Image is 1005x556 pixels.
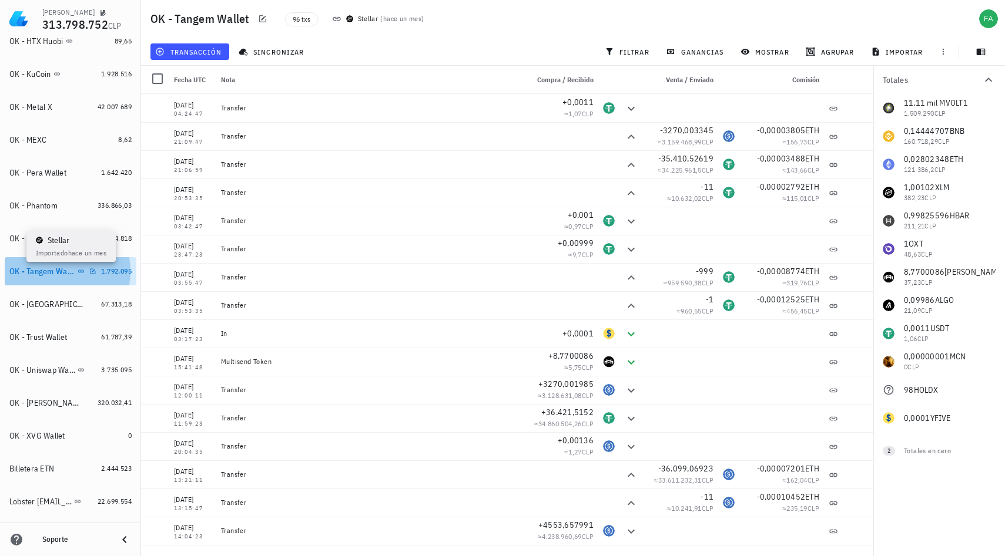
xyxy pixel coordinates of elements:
[5,323,136,351] a: OK - Trust Wallet 61.787,39
[603,328,615,339] div: YFIVE-icon
[523,66,598,94] div: Compra / Recibido
[782,504,819,513] span: ≈
[723,469,735,480] div: USDC-icon
[174,139,212,145] div: 21:09:47
[757,153,806,164] span: -0,00003488
[9,36,63,46] div: OK - HTX Huobi
[174,449,212,455] div: 20:04:35
[786,504,807,513] span: 235,19
[221,301,518,310] div: Transfer
[174,75,206,84] span: Fecha UTC
[221,272,518,282] div: Transfer
[757,463,806,474] span: -0,00007201
[883,76,981,84] div: Totales
[5,454,136,483] a: Billetera ETN 2.444.523
[221,442,518,451] div: Transfer
[702,306,713,315] span: CLP
[736,43,796,60] button: mostrar
[221,498,518,507] div: Transfer
[9,234,72,244] div: OK - Phantom SUI
[221,103,518,113] div: Transfer
[174,111,212,117] div: 04:24:47
[174,240,212,252] div: [DATE]
[723,271,735,283] div: USDT-icon
[9,201,58,211] div: OK - Phantom
[681,306,701,315] span: 960,55
[808,504,819,513] span: CLP
[582,532,594,541] span: CLP
[603,215,615,227] div: USDT-icon
[582,419,594,428] span: CLP
[658,153,713,164] span: -35.410,52619
[9,398,81,408] div: OK - [PERSON_NAME]
[128,431,132,440] span: 0
[5,93,136,121] a: OK - Metal X 42.007.689
[174,365,212,370] div: 15:41:48
[664,278,713,287] span: ≈
[757,491,806,502] span: -0,00010452
[9,9,28,28] img: LedgiFi
[174,99,212,111] div: [DATE]
[221,413,518,423] div: Transfer
[101,234,132,242] span: 1.744.818
[786,476,807,484] span: 162,04
[702,166,713,174] span: CLP
[582,363,594,372] span: CLP
[873,66,1005,94] button: Totales
[158,47,222,56] span: transacción
[538,379,594,389] span: +3270,001985
[42,16,108,32] span: 313.798.752
[658,476,702,484] span: 33.611.232,31
[805,294,819,305] span: ETH
[786,194,807,203] span: 115,01
[221,75,235,84] span: Nota
[600,43,656,60] button: filtrar
[5,257,136,285] a: OK - Tangem Wallet 1.792.095
[660,125,713,136] span: -3270,003345
[9,168,66,178] div: OK - Pera Wallet
[671,504,702,513] span: 10.241,91
[9,69,51,79] div: OK - KuCoin
[786,306,807,315] span: 456,45
[538,419,582,428] span: 34.860.504,26
[9,365,75,375] div: OK - Uniswap Wallet
[174,494,212,506] div: [DATE]
[174,325,212,336] div: [DATE]
[174,522,212,534] div: [DATE]
[702,476,713,484] span: CLP
[174,409,212,421] div: [DATE]
[562,328,594,339] span: +0,0001
[782,166,819,174] span: ≈
[808,306,819,315] span: CLP
[9,497,72,507] div: Lobster [EMAIL_ADDRESS][DOMAIN_NAME]
[221,160,518,169] div: Transfer
[98,497,132,506] span: 22.699.554
[757,294,806,305] span: -0,00012525
[174,212,212,224] div: [DATE]
[654,476,713,484] span: ≈
[174,184,212,196] div: [DATE]
[383,14,421,23] span: hace un mes
[174,421,212,427] div: 11:59:23
[541,407,594,417] span: +36.421,5152
[668,47,723,56] span: ganancias
[805,125,819,136] span: ETH
[702,194,713,203] span: CLP
[723,159,735,170] div: USDT-icon
[101,168,132,177] span: 1.642.420
[572,250,582,259] span: 9,7
[582,109,594,118] span: CLP
[174,252,212,258] div: 23:47:23
[221,216,518,225] div: Transfer
[5,389,136,417] a: OK - [PERSON_NAME] 320.032,41
[805,153,819,164] span: ETH
[221,188,518,197] div: Transfer
[118,135,132,144] span: 8,62
[9,464,54,474] div: Billetera ETN
[873,47,923,56] span: importar
[150,9,254,28] h1: OK - Tangem Wallet
[723,187,735,198] div: USDT-icon
[676,306,713,315] span: ≈
[98,398,132,407] span: 320.032,41
[702,278,713,287] span: CLP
